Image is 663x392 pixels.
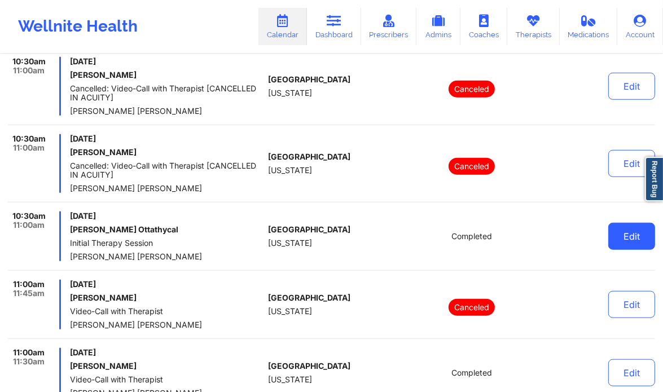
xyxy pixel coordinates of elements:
[70,362,264,371] h6: [PERSON_NAME]
[12,134,46,143] span: 10:30am
[617,8,663,45] a: Account
[416,8,460,45] a: Admins
[70,375,264,384] span: Video-Call with Therapist
[13,66,45,75] span: 11:00am
[70,348,264,357] span: [DATE]
[13,357,45,366] span: 11:30am
[70,307,264,316] span: Video-Call with Therapist
[507,8,560,45] a: Therapists
[449,299,495,316] p: Canceled
[560,8,618,45] a: Medications
[268,166,312,175] span: [US_STATE]
[70,225,264,234] h6: [PERSON_NAME] Ottathycal
[70,280,264,289] span: [DATE]
[13,143,45,152] span: 11:00am
[608,359,655,386] button: Edit
[70,212,264,221] span: [DATE]
[268,375,312,384] span: [US_STATE]
[307,8,361,45] a: Dashboard
[13,289,45,298] span: 11:45am
[268,152,350,161] span: [GEOGRAPHIC_DATA]
[268,362,350,371] span: [GEOGRAPHIC_DATA]
[268,293,350,302] span: [GEOGRAPHIC_DATA]
[12,57,46,66] span: 10:30am
[70,252,264,261] span: [PERSON_NAME] [PERSON_NAME]
[13,348,45,357] span: 11:00am
[268,75,350,84] span: [GEOGRAPHIC_DATA]
[268,89,312,98] span: [US_STATE]
[70,71,264,80] h6: [PERSON_NAME]
[258,8,307,45] a: Calendar
[70,57,264,66] span: [DATE]
[449,81,495,98] p: Canceled
[460,8,507,45] a: Coaches
[608,150,655,177] button: Edit
[70,184,264,193] span: [PERSON_NAME] [PERSON_NAME]
[70,320,264,329] span: [PERSON_NAME] [PERSON_NAME]
[70,134,264,143] span: [DATE]
[361,8,417,45] a: Prescribers
[70,239,264,248] span: Initial Therapy Session
[13,221,45,230] span: 11:00am
[608,223,655,250] button: Edit
[70,148,264,157] h6: [PERSON_NAME]
[70,107,264,116] span: [PERSON_NAME] [PERSON_NAME]
[268,307,312,316] span: [US_STATE]
[449,158,495,175] p: Canceled
[268,225,350,234] span: [GEOGRAPHIC_DATA]
[70,84,264,102] span: Cancelled: Video-Call with Therapist [CANCELLED IN ACUITY]
[608,73,655,100] button: Edit
[451,232,492,241] span: Completed
[268,239,312,248] span: [US_STATE]
[608,291,655,318] button: Edit
[70,161,264,179] span: Cancelled: Video-Call with Therapist [CANCELLED IN ACUITY]
[70,293,264,302] h6: [PERSON_NAME]
[12,212,46,221] span: 10:30am
[451,368,492,377] span: Completed
[645,157,663,201] a: Report Bug
[13,280,45,289] span: 11:00am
